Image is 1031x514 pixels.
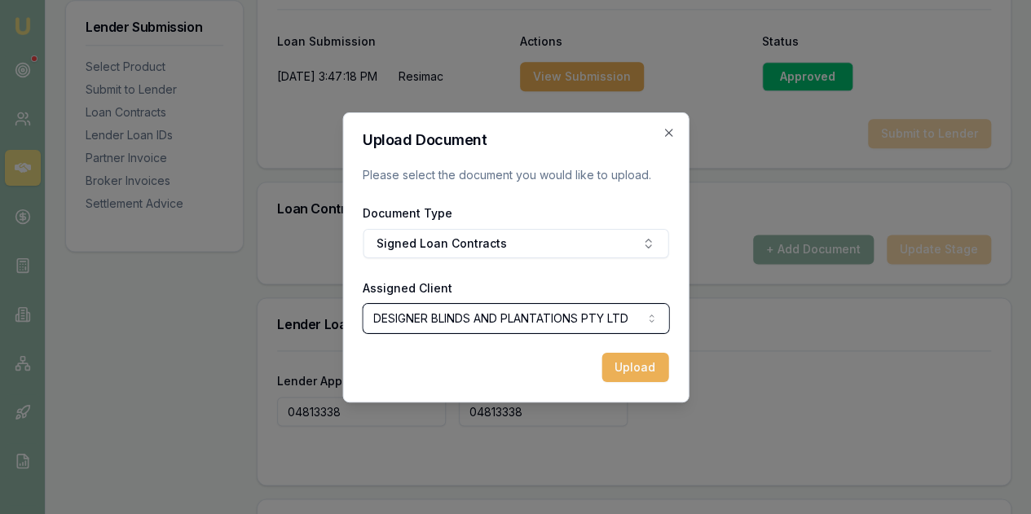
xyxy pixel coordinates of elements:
[363,133,668,147] h2: Upload Document
[363,229,668,258] button: Signed Loan Contracts
[601,353,668,382] button: Upload
[363,206,452,220] label: Document Type
[363,281,452,295] label: Assigned Client
[363,167,668,183] p: Please select the document you would like to upload.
